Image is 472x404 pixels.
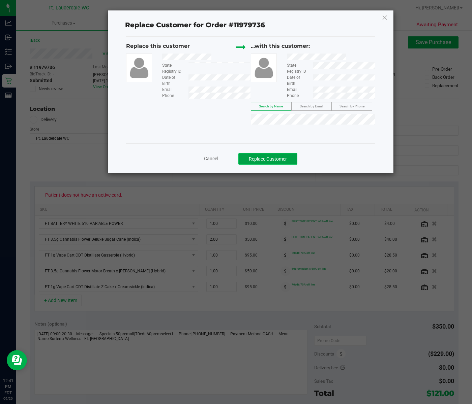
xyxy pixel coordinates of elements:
[157,93,188,99] div: Phone
[121,20,269,31] span: Replace Customer for Order #11979736
[282,62,313,74] div: State Registry ID
[253,57,275,79] img: user-icon.png
[157,62,188,74] div: State Registry ID
[126,43,190,49] span: Replace this customer
[251,43,310,49] span: ...with this customer:
[340,104,364,108] span: Search by Phone
[282,74,313,87] div: Date of Birth
[238,153,297,165] button: Replace Customer
[157,87,188,93] div: Email
[300,104,323,108] span: Search by Email
[259,104,283,108] span: Search by Name
[157,74,188,87] div: Date of Birth
[282,93,313,99] div: Phone
[7,350,27,370] iframe: Resource center
[128,57,150,79] img: user-icon.png
[204,156,218,161] span: Cancel
[282,87,313,93] div: Email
